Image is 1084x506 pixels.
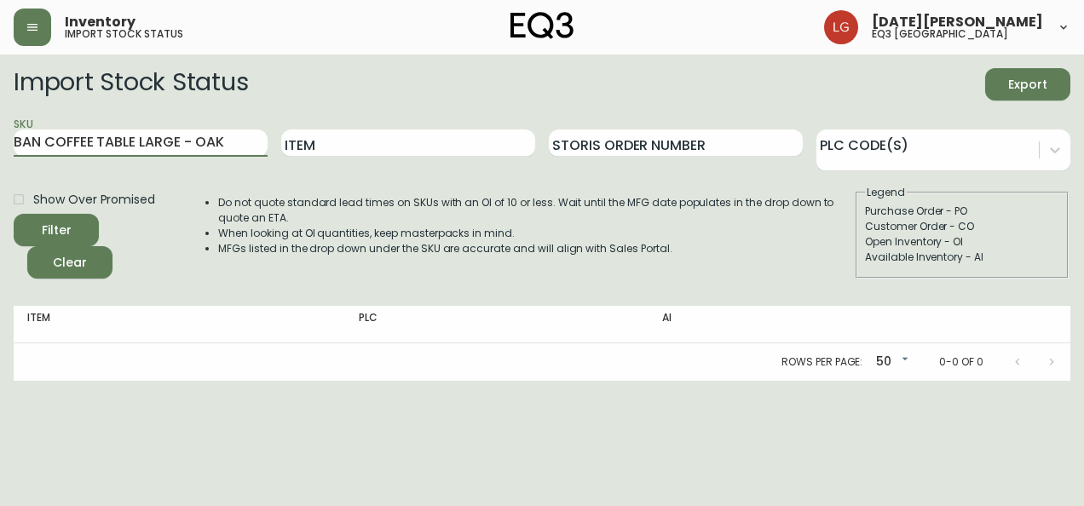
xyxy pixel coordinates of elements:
[865,204,1059,219] div: Purchase Order - PO
[865,234,1059,250] div: Open Inventory - OI
[65,15,135,29] span: Inventory
[14,306,345,343] th: Item
[33,191,155,209] span: Show Over Promised
[939,354,983,370] p: 0-0 of 0
[999,74,1057,95] span: Export
[218,241,854,256] li: MFGs listed in the drop down under the SKU are accurate and will align with Sales Portal.
[865,219,1059,234] div: Customer Order - CO
[872,29,1008,39] h5: eq3 [GEOGRAPHIC_DATA]
[27,246,112,279] button: Clear
[218,195,854,226] li: Do not quote standard lead times on SKUs with an OI of 10 or less. Wait until the MFG date popula...
[872,15,1043,29] span: [DATE][PERSON_NAME]
[781,354,862,370] p: Rows per page:
[65,29,183,39] h5: import stock status
[865,185,907,200] legend: Legend
[14,68,248,101] h2: Import Stock Status
[985,68,1070,101] button: Export
[865,250,1059,265] div: Available Inventory - AI
[510,12,574,39] img: logo
[41,252,99,273] span: Clear
[14,214,99,246] button: Filter
[345,306,649,343] th: PLC
[869,348,912,377] div: 50
[824,10,858,44] img: 2638f148bab13be18035375ceda1d187
[649,306,891,343] th: AI
[218,226,854,241] li: When looking at OI quantities, keep masterpacks in mind.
